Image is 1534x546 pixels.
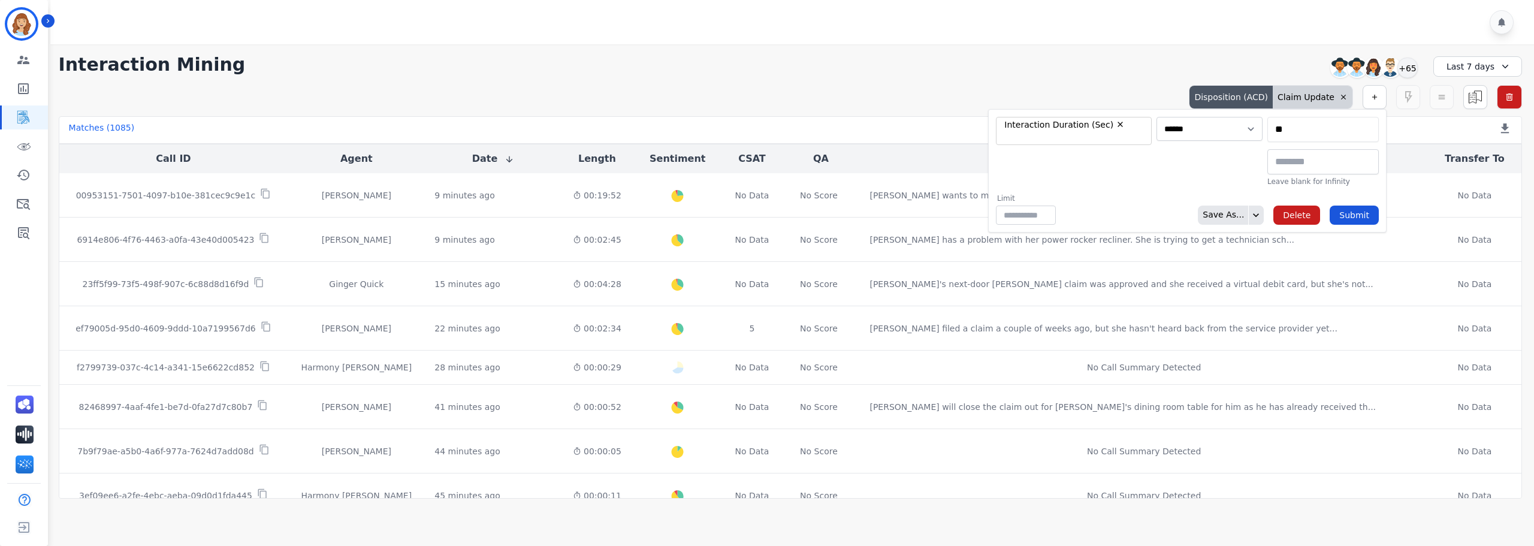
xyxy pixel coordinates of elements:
div: No Score [800,322,838,334]
button: Remove Interaction Duration (Sec) [1116,120,1125,129]
div: No Call Summary Detected [869,445,1418,457]
button: Transfer To [1445,152,1505,166]
div: No Score [800,278,838,290]
p: 00953151-7501-4097-b10e-381cec9c9e1c [76,189,256,201]
div: No Data [732,445,772,457]
div: No Score [800,490,838,502]
div: No Data [732,234,772,246]
button: Call ID [156,152,191,166]
div: 44 minutes ago [434,445,500,457]
div: Claim Update [1273,86,1352,108]
div: 41 minutes ago [434,401,500,413]
div: [PERSON_NAME]'s next-door [PERSON_NAME] claim was approved and she received a virtual debit card,... [869,278,1373,290]
button: QA [813,152,829,166]
div: No Data [732,189,772,201]
button: Delete [1273,206,1320,225]
button: Agent [340,152,373,166]
div: No Data [1438,234,1512,246]
div: 00:04:28 [571,278,623,290]
div: [PERSON_NAME] filed a claim a couple of weeks ago, but she hasn't heard back from the service pro... [869,322,1337,334]
p: 3ef09ee6-a2fe-4ebc-aeba-09d0d1fda445 [79,490,252,502]
div: 00:02:45 [571,234,623,246]
button: Length [578,152,616,166]
label: Limit [997,194,1056,203]
button: Sentiment [650,152,705,166]
div: 00:00:11 [571,490,623,502]
div: No Data [1438,445,1512,457]
div: No Data [732,361,772,373]
p: 23ff5f99-73f5-498f-907c-6c88d8d16f9d [82,278,249,290]
div: 00:00:52 [571,401,623,413]
div: 15 minutes ago [434,278,500,290]
div: Save As... [1198,206,1244,225]
div: [PERSON_NAME] [297,401,415,413]
div: 9 minutes ago [434,189,495,201]
div: Last 7 days [1433,56,1522,77]
div: No Data [1438,322,1512,334]
li: Interaction Duration (Sec) [1001,119,1129,131]
div: No Score [800,189,838,201]
div: 45 minutes ago [434,490,500,502]
p: 82468997-4aaf-4fe1-be7d-0fa27d7c80b7 [79,401,253,413]
h1: Interaction Mining [59,54,246,76]
div: 00:00:05 [571,445,623,457]
div: Harmony [PERSON_NAME] [297,490,415,502]
div: Disposition (ACD) [1189,86,1273,108]
div: 9 minutes ago [434,234,495,246]
button: Date [472,152,515,166]
p: ef79005d-95d0-4609-9ddd-10a7199567d6 [76,322,256,334]
div: No Data [732,401,772,413]
ul: selected options [999,117,1144,144]
div: 5 [732,322,772,334]
div: Harmony [PERSON_NAME] [297,361,415,373]
div: No Data [1438,278,1512,290]
div: [PERSON_NAME] has a problem with her power rocker recliner. She is trying to get a technician sch... [869,234,1294,246]
div: [PERSON_NAME] [297,189,415,201]
div: [PERSON_NAME] [297,322,415,334]
div: No Call Summary Detected [869,490,1418,502]
div: No Score [800,445,838,457]
div: No Score [800,361,838,373]
div: No Data [1438,189,1512,201]
p: 7b9f79ae-a5b0-4a6f-977a-7624d7add08d [77,445,253,457]
p: 6914e806-4f76-4463-a0fa-43e40d005423 [77,234,254,246]
div: Matches ( 1085 ) [69,122,135,138]
div: No Data [1438,401,1512,413]
div: 00:02:34 [571,322,623,334]
div: No Score [800,234,838,246]
div: No Score [800,401,838,413]
div: [PERSON_NAME] wants to make a claim for her son's bed to be fixed, but it's taking too long and s... [869,189,1328,201]
div: Leave blank for Infinity [1267,177,1379,186]
div: No Data [732,278,772,290]
div: No Data [1438,490,1512,502]
div: 00:19:52 [571,189,623,201]
div: Ginger Quick [297,278,415,290]
button: CSAT [738,152,766,166]
div: [PERSON_NAME] [297,234,415,246]
div: 00:00:29 [571,361,623,373]
div: No Call Summary Detected [869,361,1418,373]
div: 22 minutes ago [434,322,500,334]
button: Submit [1330,206,1379,225]
div: +65 [1397,58,1418,78]
div: [PERSON_NAME] [297,445,415,457]
img: Bordered avatar [7,10,36,38]
p: f2799739-037c-4c14-a341-15e6622cd852 [77,361,255,373]
div: No Data [1438,361,1512,373]
div: [PERSON_NAME] will close the claim out for [PERSON_NAME]'s dining room table for him as he has al... [869,401,1376,413]
div: No Data [732,490,772,502]
div: 28 minutes ago [434,361,500,373]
